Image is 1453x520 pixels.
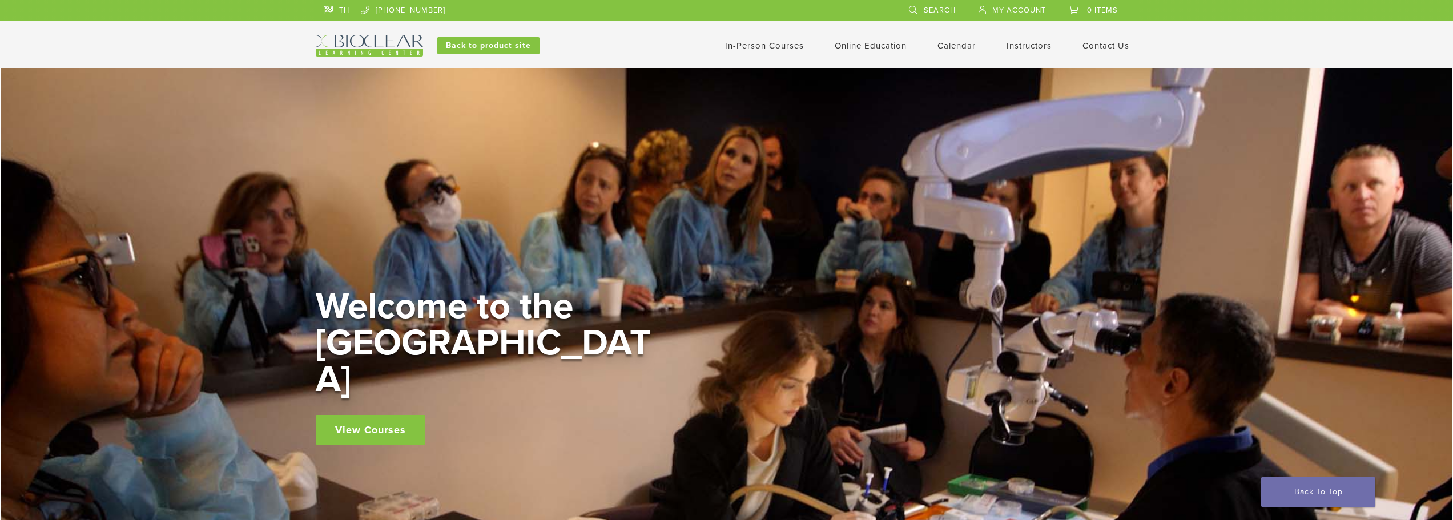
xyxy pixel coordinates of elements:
span: Search [924,6,956,15]
a: Instructors [1007,41,1052,51]
span: My Account [992,6,1046,15]
a: Calendar [937,41,976,51]
a: In-Person Courses [725,41,804,51]
img: Bioclear [316,35,423,57]
a: Back to product site [437,37,540,54]
a: View Courses [316,415,425,445]
h2: Welcome to the [GEOGRAPHIC_DATA] [316,288,658,398]
a: Back To Top [1261,477,1375,507]
a: Contact Us [1082,41,1129,51]
span: 0 items [1087,6,1118,15]
a: Online Education [835,41,907,51]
